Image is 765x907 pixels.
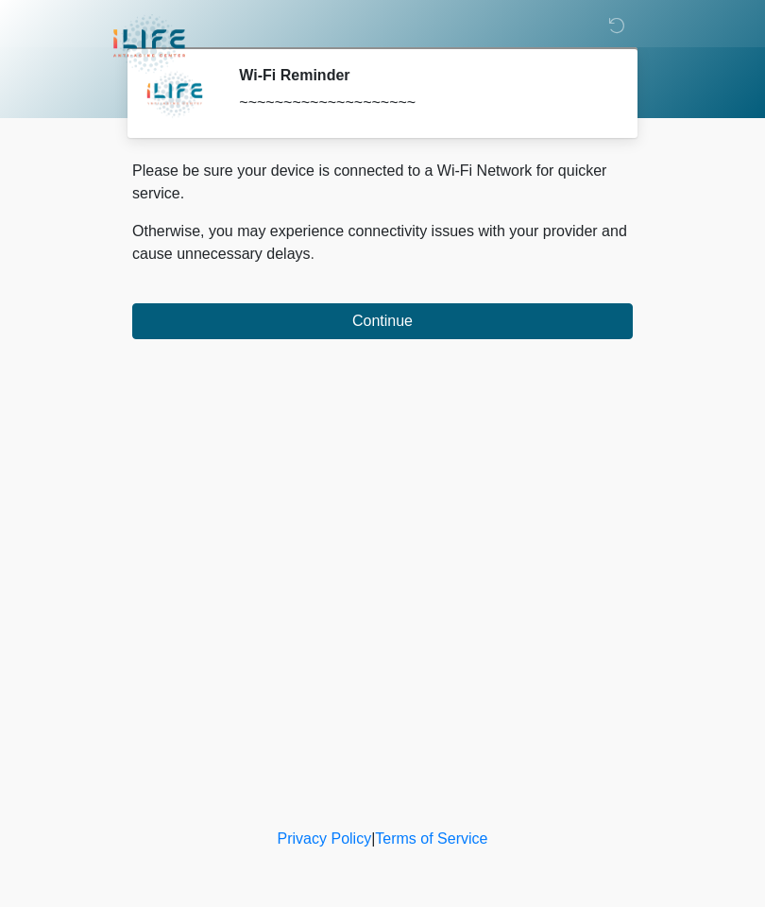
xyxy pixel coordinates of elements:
[239,92,604,114] div: ~~~~~~~~~~~~~~~~~~~~
[278,830,372,847] a: Privacy Policy
[113,14,185,74] img: iLIFE Anti-Aging Center Logo
[375,830,487,847] a: Terms of Service
[132,220,633,265] p: Otherwise, you may experience connectivity issues with your provider and cause unnecessary delays
[146,66,203,123] img: Agent Avatar
[371,830,375,847] a: |
[132,160,633,205] p: Please be sure your device is connected to a Wi-Fi Network for quicker service.
[132,303,633,339] button: Continue
[311,246,314,262] span: .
